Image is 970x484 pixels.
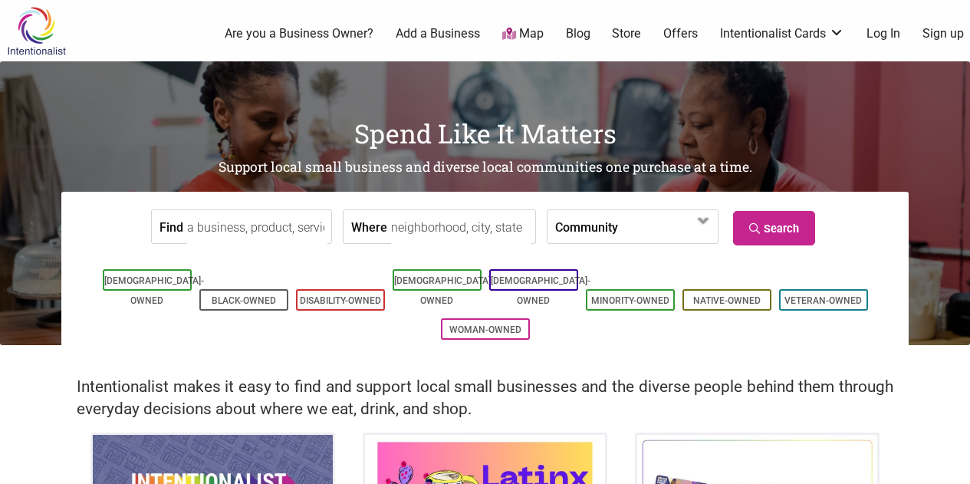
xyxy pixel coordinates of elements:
h2: Intentionalist makes it easy to find and support local small businesses and the diverse people be... [77,376,893,420]
label: Where [351,210,387,243]
a: [DEMOGRAPHIC_DATA]-Owned [491,275,590,306]
a: Log In [866,25,900,42]
a: Intentionalist Cards [720,25,844,42]
a: Black-Owned [212,295,276,306]
a: Blog [566,25,590,42]
a: Add a Business [396,25,480,42]
a: Disability-Owned [300,295,381,306]
label: Community [555,210,618,243]
a: [DEMOGRAPHIC_DATA]-Owned [394,275,494,306]
input: a business, product, service [187,210,327,245]
a: Offers [663,25,698,42]
a: Store [612,25,641,42]
label: Find [159,210,183,243]
a: Search [733,211,815,245]
a: Veteran-Owned [784,295,862,306]
input: neighborhood, city, state [391,210,531,245]
a: [DEMOGRAPHIC_DATA]-Owned [104,275,204,306]
a: Map [502,25,544,43]
a: Woman-Owned [449,324,521,335]
a: Native-Owned [693,295,761,306]
a: Minority-Owned [591,295,669,306]
a: Sign up [922,25,964,42]
a: Are you a Business Owner? [225,25,373,42]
